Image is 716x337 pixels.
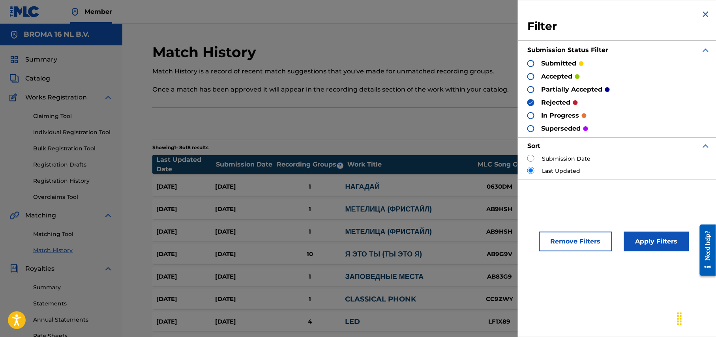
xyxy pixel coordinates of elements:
div: AB9G9V [470,250,529,259]
p: Once a match has been approved it will appear in the recording details section of the work within... [152,85,563,94]
div: 1 [274,227,345,236]
span: Catalog [25,74,50,83]
img: Royalties [9,264,19,273]
p: rejected [542,98,571,107]
div: [DATE] [216,250,275,259]
div: [DATE] [216,205,275,214]
a: МЕТЕЛИЦА (ФРИСТАЙЛ) [345,205,432,213]
a: НАГАДАЙ [345,182,380,191]
a: CLASSICAL PHONK [345,295,416,303]
div: [DATE] [156,317,216,326]
img: Matching [9,211,19,220]
a: SummarySummary [9,55,57,64]
span: Member [84,7,112,16]
a: Individual Registration Tool [33,128,113,137]
a: Claiming Tool [33,112,113,120]
strong: Sort [527,142,541,150]
img: expand [103,211,113,220]
button: Remove Filters [539,232,612,251]
img: MLC Logo [9,6,40,17]
div: 10 [274,250,345,259]
iframe: Chat Widget [677,299,716,337]
a: Я ЭТО ТЫ (ТЫ ЭТО Я) [345,250,422,258]
div: [DATE] [216,317,275,326]
img: Summary [9,55,19,64]
div: [DATE] [216,272,275,281]
label: Submission Date [542,155,591,163]
p: Match History is a record of recent match suggestions that you've made for unmatched recording gr... [152,67,563,76]
span: Royalties [25,264,54,273]
a: Registration History [33,177,113,185]
div: 0630DM [470,182,529,191]
div: 4 [274,317,345,326]
p: superseded [542,124,581,133]
iframe: Resource Center [694,219,716,282]
a: МЕТЕЛИЦА (ФРИСТАЙЛ) [345,227,432,236]
div: Перетащить [673,307,686,331]
button: Apply Filters [624,232,689,251]
span: Works Registration [25,93,87,102]
p: in progress [542,111,579,120]
a: Match History [33,246,113,255]
div: Submission Date [216,160,275,169]
div: [DATE] [216,295,275,304]
div: AB83G9 [470,272,529,281]
div: CC9ZWY [470,295,529,304]
div: MLC Song Code [474,160,533,169]
div: LF1X89 [470,317,529,326]
div: 1 [274,295,345,304]
a: Statements [33,300,113,308]
img: Works Registration [9,93,20,102]
a: Overclaims Tool [33,193,113,201]
a: ЗАПОВЕДНЫЕ МЕСТА [345,272,424,281]
p: submitted [542,59,577,68]
a: Matching Tool [33,230,113,238]
img: expand [103,93,113,102]
div: [DATE] [156,182,216,191]
img: checkbox [528,100,534,105]
img: expand [701,141,710,151]
div: [DATE] [156,250,216,259]
div: [DATE] [156,227,216,236]
a: Registration Drafts [33,161,113,169]
div: 1 [274,205,345,214]
img: expand [103,264,113,273]
div: AB9HSH [470,205,529,214]
div: Last Updated Date [156,155,216,174]
div: [DATE] [216,182,275,191]
div: [DATE] [156,295,216,304]
div: AB9HSH [470,227,529,236]
div: [DATE] [216,227,275,236]
span: ? [337,163,343,169]
a: LED [345,317,360,326]
h2: Match History [152,43,260,61]
p: Showing 1 - 8 of 8 results [152,144,208,151]
span: Matching [25,211,56,220]
a: Annual Statements [33,316,113,324]
div: Виджет чата [677,299,716,337]
p: partially accepted [542,85,603,94]
div: 1 [274,272,345,281]
img: close [701,9,710,19]
div: [DATE] [156,205,216,214]
p: accepted [542,72,573,81]
div: 1 [274,182,345,191]
img: expand [701,45,710,55]
div: Recording Groups [276,160,347,169]
a: CatalogCatalog [9,74,50,83]
a: Summary [33,283,113,292]
img: Accounts [9,30,19,39]
div: [DATE] [156,272,216,281]
img: Top Rightsholder [70,7,80,17]
h3: Filter [527,19,710,34]
img: Catalog [9,74,19,83]
div: Work Title [347,160,474,169]
strong: Submission Status Filter [527,46,609,54]
label: Last Updated [542,167,581,175]
h5: BROMA 16 NL B.V. [24,30,90,39]
a: Bulk Registration Tool [33,144,113,153]
span: Summary [25,55,57,64]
